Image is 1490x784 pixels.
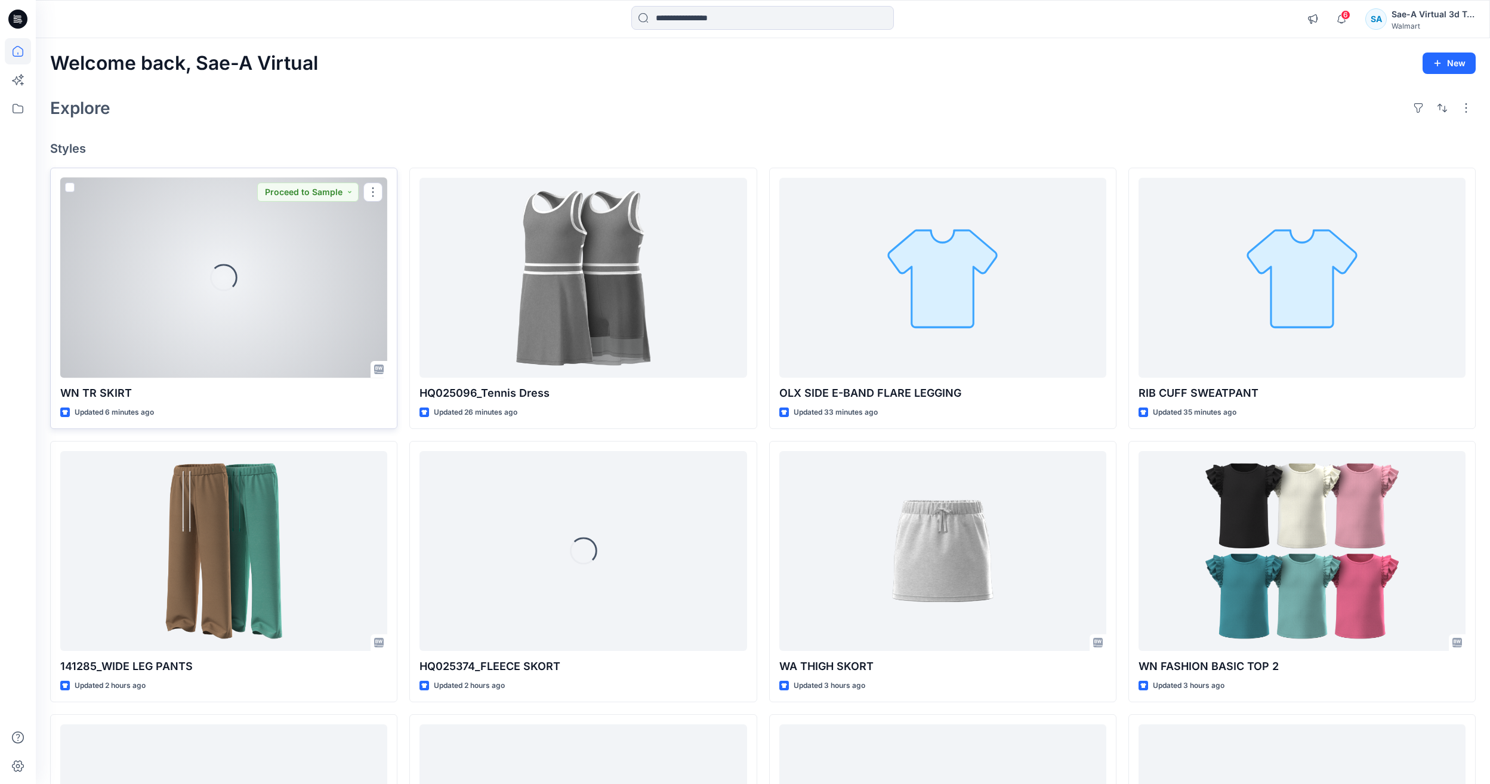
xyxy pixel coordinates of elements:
[60,658,387,675] p: 141285_WIDE LEG PANTS
[75,680,146,692] p: Updated 2 hours ago
[75,406,154,419] p: Updated 6 minutes ago
[434,406,517,419] p: Updated 26 minutes ago
[779,178,1106,378] a: OLX SIDE E-BAND FLARE LEGGING
[1153,680,1224,692] p: Updated 3 hours ago
[794,406,878,419] p: Updated 33 minutes ago
[419,178,746,378] a: HQ025096_Tennis Dress
[50,141,1476,156] h4: Styles
[60,385,387,402] p: WN TR SKIRT
[419,658,746,675] p: HQ025374_FLEECE SKORT
[419,385,746,402] p: HQ025096_Tennis Dress
[1139,658,1466,675] p: WN FASHION BASIC TOP 2
[779,658,1106,675] p: WA THIGH SKORT
[1341,10,1350,20] span: 6
[1392,7,1475,21] div: Sae-A Virtual 3d Team
[779,451,1106,651] a: WA THIGH SKORT
[50,98,110,118] h2: Explore
[1423,53,1476,74] button: New
[1139,178,1466,378] a: RIB CUFF SWEATPANT
[1153,406,1236,419] p: Updated 35 minutes ago
[50,53,318,75] h2: Welcome back, Sae-A Virtual
[434,680,505,692] p: Updated 2 hours ago
[60,451,387,651] a: 141285_WIDE LEG PANTS
[794,680,865,692] p: Updated 3 hours ago
[1139,451,1466,651] a: WN FASHION BASIC TOP 2
[779,385,1106,402] p: OLX SIDE E-BAND FLARE LEGGING
[1392,21,1475,30] div: Walmart
[1139,385,1466,402] p: RIB CUFF SWEATPANT
[1365,8,1387,30] div: SA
